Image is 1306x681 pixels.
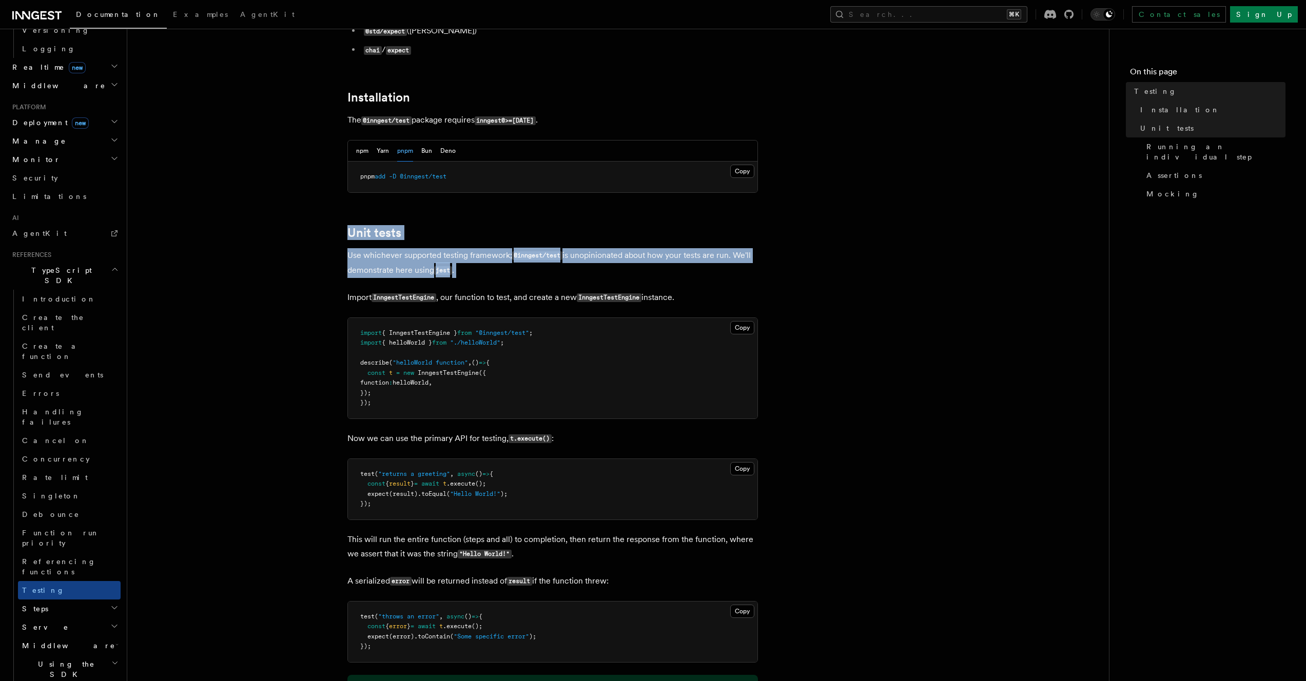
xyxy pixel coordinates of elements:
[367,490,389,497] span: expect
[1130,82,1285,101] a: Testing
[372,293,436,302] code: InngestTestEngine
[234,3,301,28] a: AgentKit
[407,623,411,630] span: }
[18,604,48,614] span: Steps
[360,470,375,477] span: test
[22,342,83,360] span: Create a function
[8,117,89,128] span: Deployment
[22,455,90,463] span: Concurrency
[378,470,450,477] span: "returns a greeting"
[1142,185,1285,203] a: Mocking
[347,248,758,278] p: Use whichever supported testing framework; is unopinionated about how your tests are run. We'll d...
[8,265,111,286] span: TypeScript SDK
[12,229,67,237] span: AgentKit
[347,532,758,562] p: This will run the entire function (steps and all) to completion, then return the response from th...
[830,6,1027,23] button: Search...⌘K
[69,62,86,73] span: new
[361,43,758,57] li: /
[173,10,228,18] span: Examples
[385,623,389,630] span: {
[360,329,382,336] span: import
[18,636,121,655] button: Middleware
[375,613,378,620] span: (
[472,623,482,630] span: ();
[450,470,454,477] span: ,
[421,480,439,487] span: await
[1142,166,1285,185] a: Assertions
[1140,105,1220,115] span: Installation
[1007,9,1021,19] kbd: ⌘K
[18,640,115,651] span: Middleware
[367,623,385,630] span: const
[18,622,69,632] span: Serve
[403,369,414,376] span: new
[500,490,508,497] span: );
[397,141,413,162] button: pnpm
[367,633,389,640] span: expect
[360,389,371,396] span: });
[8,136,66,146] span: Manage
[389,359,393,366] span: (
[361,116,412,125] code: @inngest/test
[450,633,454,640] span: (
[389,623,407,630] span: error
[1130,66,1285,82] h4: On this page
[18,431,121,450] a: Cancel on
[509,434,552,443] code: t.execute()
[393,359,468,366] span: "helloWorld function"
[389,369,393,376] span: t
[378,613,439,620] span: "throws an error"
[8,81,106,91] span: Middleware
[18,384,121,403] a: Errors
[18,581,121,599] a: Testing
[457,329,472,336] span: from
[364,46,382,55] code: chai
[1136,101,1285,119] a: Installation
[458,550,512,558] code: "Hello World!"
[375,470,378,477] span: (
[1134,86,1177,96] span: Testing
[385,480,389,487] span: {
[22,389,59,397] span: Errors
[18,552,121,581] a: Referencing functions
[440,141,456,162] button: Deno
[22,586,65,594] span: Testing
[475,470,482,477] span: ()
[468,359,472,366] span: ,
[8,58,121,76] button: Realtimenew
[360,399,371,406] span: });
[577,293,641,302] code: InngestTestEngine
[361,24,758,38] li: ([PERSON_NAME])
[76,10,161,18] span: Documentation
[482,470,490,477] span: =>
[8,76,121,95] button: Middleware
[360,379,389,386] span: function
[18,308,121,337] a: Create the client
[414,480,418,487] span: =
[18,618,121,636] button: Serve
[390,577,412,586] code: error
[18,468,121,487] a: Rate limit
[1146,189,1199,199] span: Mocking
[418,623,436,630] span: await
[347,113,758,128] p: The package requires .
[382,339,432,346] span: { helloWorld }
[240,10,295,18] span: AgentKit
[367,369,385,376] span: const
[22,408,84,426] span: Handling failures
[411,480,414,487] span: }
[347,290,758,305] p: Import , our function to test, and create a new instance.
[432,339,446,346] span: from
[18,659,111,679] span: Using the SDK
[443,623,472,630] span: .execute
[356,141,368,162] button: npm
[18,505,121,524] a: Debounce
[360,500,371,507] span: });
[393,379,428,386] span: helloWorld
[8,169,121,187] a: Security
[730,321,754,334] button: Copy
[486,359,490,366] span: {
[18,524,121,552] a: Function run priority
[1146,170,1202,181] span: Assertions
[450,490,500,497] span: "Hello World!"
